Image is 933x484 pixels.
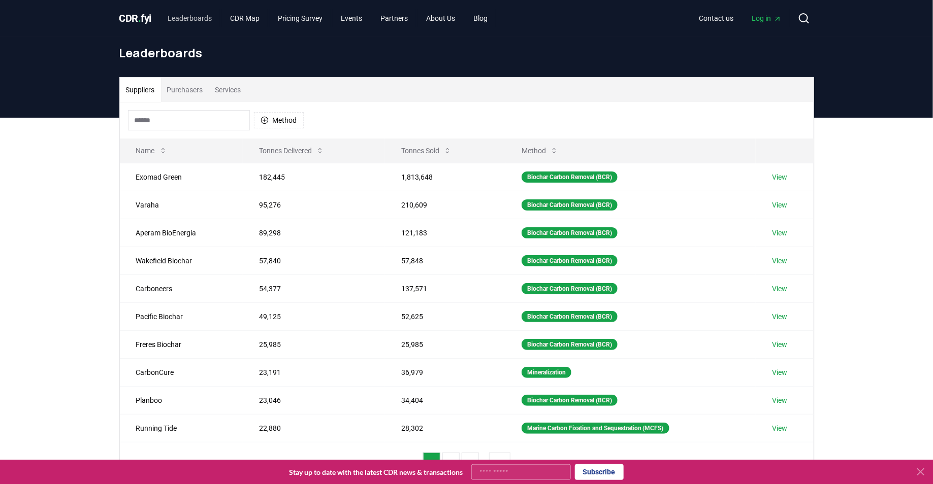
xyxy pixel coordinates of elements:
button: 1 [423,453,440,473]
td: 1,813,648 [385,163,505,191]
td: Freres Biochar [120,330,243,358]
td: 36,979 [385,358,505,386]
button: Method [513,141,566,161]
a: View [772,312,787,322]
a: View [772,172,787,182]
a: View [772,200,787,210]
a: Log in [744,9,790,27]
span: Log in [752,13,782,23]
td: 49,125 [243,302,384,330]
a: Blog [465,9,496,27]
button: 2 [442,453,460,473]
td: 52,625 [385,302,505,330]
td: 121,183 [385,219,505,247]
a: Pricing Survey [270,9,331,27]
div: Biochar Carbon Removal (BCR) [522,171,618,183]
td: Varaha [120,191,243,219]
div: Marine Carbon Fixation and Sequestration (MCFS) [522,423,669,434]
td: 57,840 [243,247,384,274]
a: View [772,339,787,350]
div: Biochar Carbon Removal (BCR) [522,311,618,322]
td: 23,046 [243,386,384,414]
a: View [772,423,787,433]
a: Events [333,9,370,27]
nav: Main [159,9,496,27]
button: Services [209,78,247,102]
a: View [772,284,787,294]
td: Planboo [120,386,243,414]
button: Method [254,112,304,128]
a: CDR.fyi [119,11,152,25]
a: Leaderboards [159,9,220,27]
td: Wakefield Biochar [120,247,243,274]
td: Carboneers [120,274,243,302]
button: Tonnes Delivered [251,141,332,161]
a: View [772,228,787,238]
span: CDR fyi [119,12,152,24]
div: Biochar Carbon Removal (BCR) [522,283,618,294]
div: Biochar Carbon Removal (BCR) [522,339,618,350]
div: Biochar Carbon Removal (BCR) [522,199,618,211]
td: 22,880 [243,414,384,442]
button: 21 [489,453,510,473]
button: Name [128,141,175,161]
nav: Main [691,9,790,27]
td: 210,609 [385,191,505,219]
div: Biochar Carbon Removal (BCR) [522,255,618,266]
td: Aperam BioEnergia [120,219,243,247]
a: Contact us [691,9,742,27]
h1: Leaderboards [119,45,814,61]
li: ... [481,457,487,469]
a: About Us [418,9,463,27]
button: next page [512,453,530,473]
button: Suppliers [120,78,161,102]
button: Purchasers [161,78,209,102]
button: Tonnes Sold [393,141,460,161]
div: Mineralization [522,367,571,378]
td: 28,302 [385,414,505,442]
td: 54,377 [243,274,384,302]
td: CarbonCure [120,358,243,386]
div: Biochar Carbon Removal (BCR) [522,395,618,406]
td: 34,404 [385,386,505,414]
td: 95,276 [243,191,384,219]
div: Biochar Carbon Removal (BCR) [522,227,618,238]
td: 57,848 [385,247,505,274]
span: . [138,12,141,24]
td: 25,985 [243,330,384,358]
a: View [772,256,787,266]
td: 23,191 [243,358,384,386]
a: View [772,367,787,377]
a: Partners [372,9,416,27]
td: Exomad Green [120,163,243,191]
button: 3 [462,453,479,473]
td: 89,298 [243,219,384,247]
a: View [772,395,787,405]
a: CDR Map [222,9,268,27]
td: Running Tide [120,414,243,442]
td: 25,985 [385,330,505,358]
td: 182,445 [243,163,384,191]
td: 137,571 [385,274,505,302]
td: Pacific Biochar [120,302,243,330]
